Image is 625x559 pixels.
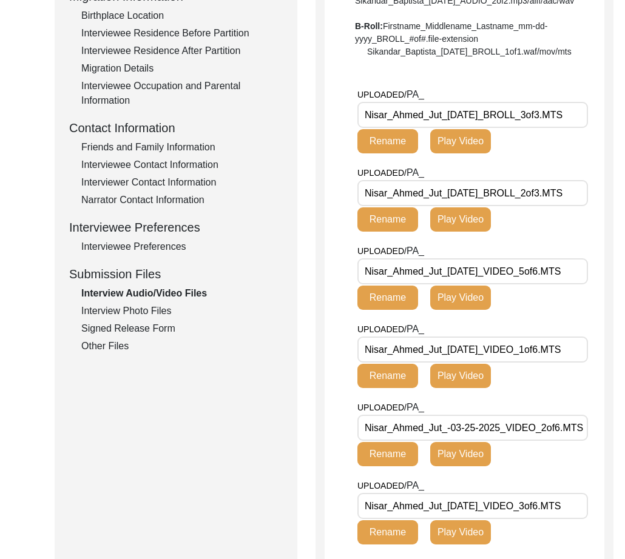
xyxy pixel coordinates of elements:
button: Play Video [430,364,491,388]
span: PA_ [407,324,424,334]
div: Interviewee Contact Information [81,158,283,172]
button: Rename [357,129,418,153]
div: Signed Release Form [81,321,283,336]
b: B-Roll: [355,21,383,31]
span: UPLOADED/ [357,324,407,334]
div: Interviewee Occupation and Parental Information [81,79,283,108]
div: Interviewee Preferences [81,239,283,254]
span: PA_ [407,402,424,412]
span: PA_ [407,167,424,178]
span: UPLOADED/ [357,481,407,490]
button: Play Video [430,129,491,153]
button: Rename [357,442,418,466]
div: Birthplace Location [81,8,283,23]
button: Play Video [430,442,491,466]
div: Contact Information [69,119,283,137]
div: Other Files [81,339,283,353]
button: Rename [357,207,418,232]
div: Interview Audio/Video Files [81,286,283,301]
span: PA_ [407,246,424,256]
div: Interviewee Preferences [69,218,283,236]
span: UPLOADED/ [357,90,407,99]
div: Migration Details [81,61,283,76]
button: Rename [357,364,418,388]
div: Interviewee Residence After Partition [81,44,283,58]
span: PA_ [407,89,424,99]
div: Narrator Contact Information [81,193,283,207]
button: Play Video [430,207,491,232]
button: Rename [357,520,418,544]
div: Interviewee Residence Before Partition [81,26,283,41]
span: PA_ [407,480,424,490]
button: Rename [357,286,418,310]
div: Interview Photo Files [81,304,283,318]
span: UPLOADED/ [357,246,407,256]
span: UPLOADED/ [357,403,407,412]
span: UPLOADED/ [357,168,407,178]
div: Friends and Family Information [81,140,283,155]
button: Play Video [430,286,491,310]
div: Submission Files [69,265,283,283]
div: Interviewer Contact Information [81,175,283,190]
button: Play Video [430,520,491,544]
